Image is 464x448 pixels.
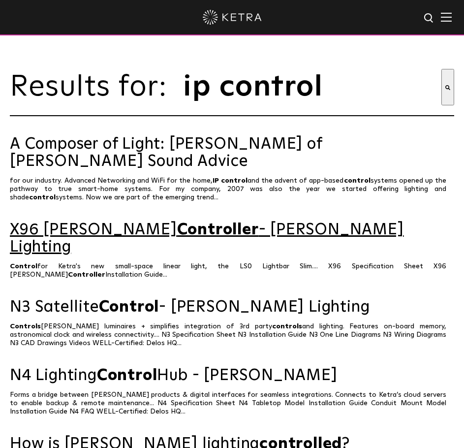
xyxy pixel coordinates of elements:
[10,367,454,384] a: N4 LightingControlHub - [PERSON_NAME]
[10,177,454,202] p: for our industry. Advanced Networking and WiFi for the home, and the advent of app-based systems ...
[344,177,371,184] span: control
[10,299,454,316] a: N3 SatelliteControl- [PERSON_NAME] Lighting
[10,322,454,348] p: [PERSON_NAME] luminaires + simplifies integration of 3rd party and lighting. Features on-board me...
[10,391,454,416] p: Forms a bridge between [PERSON_NAME] products & digital interfaces for seamless integrations. Con...
[10,262,454,279] p: for Ketra's new small-space linear light, the LS0 Lightbar Slim.... X96 Specification Sheet X96 [...
[441,12,452,22] img: Hamburger%20Nav.svg
[97,368,157,384] span: Control
[203,10,262,25] img: ketra-logo-2019-white
[10,72,177,102] span: Results for:
[99,299,159,315] span: Control
[423,12,435,25] img: search icon
[10,136,454,170] a: A Composer of Light: [PERSON_NAME] of [PERSON_NAME] Sound Advice
[29,194,56,201] span: control
[10,323,41,330] span: Controls
[272,323,302,330] span: controls
[221,177,247,184] span: control
[68,271,105,278] span: Controller
[213,177,219,184] span: IP
[441,69,454,105] button: Search
[182,69,441,105] input: This is a search field with an auto-suggest feature attached.
[10,263,37,270] span: Control
[177,222,259,238] span: Controller
[10,222,454,256] a: X96 [PERSON_NAME]Controller- [PERSON_NAME] Lighting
